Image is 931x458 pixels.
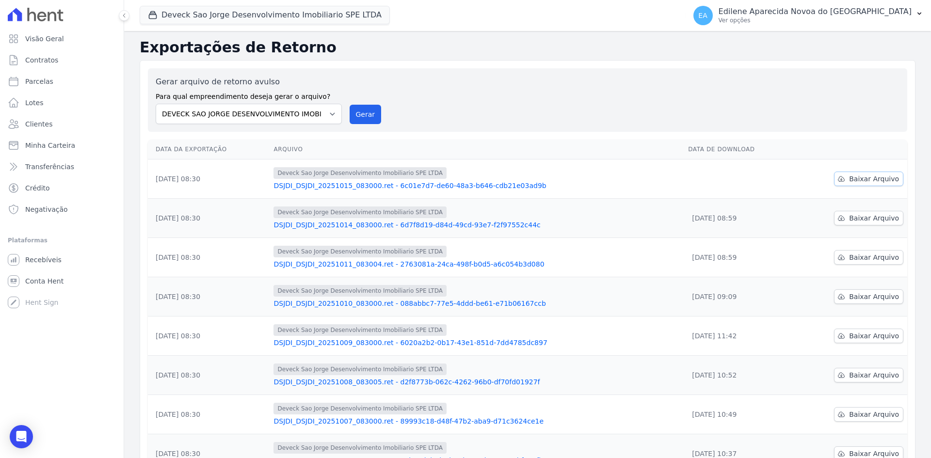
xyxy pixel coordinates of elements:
[273,285,446,297] span: Deveck Sao Jorge Desenvolvimento Imobiliario SPE LTDA
[684,140,794,159] th: Data de Download
[4,72,120,91] a: Parcelas
[849,331,899,341] span: Baixar Arquivo
[834,407,903,422] a: Baixar Arquivo
[25,205,68,214] span: Negativação
[25,119,52,129] span: Clientes
[684,199,794,238] td: [DATE] 08:59
[684,277,794,316] td: [DATE] 09:09
[156,76,342,88] label: Gerar arquivo de retorno avulso
[4,200,120,219] a: Negativação
[686,2,931,29] button: EA Edilene Aparecida Novoa do [GEOGRAPHIC_DATA] Ver opções
[4,178,120,198] a: Crédito
[148,199,270,238] td: [DATE] 08:30
[4,50,120,70] a: Contratos
[273,403,446,414] span: Deveck Sao Jorge Desenvolvimento Imobiliario SPE LTDA
[849,370,899,380] span: Baixar Arquivo
[834,368,903,382] a: Baixar Arquivo
[25,255,62,265] span: Recebíveis
[10,425,33,448] div: Open Intercom Messenger
[4,29,120,48] a: Visão Geral
[25,162,74,172] span: Transferências
[273,220,680,230] a: DSJDI_DSJDI_20251014_083000.ret - 6d7f8d19-d84d-49cd-93e7-f2f97552c44c
[25,34,64,44] span: Visão Geral
[273,377,680,387] a: DSJDI_DSJDI_20251008_083005.ret - d2f8773b-062c-4262-96b0-df70fd01927f
[273,167,446,179] span: Deveck Sao Jorge Desenvolvimento Imobiliario SPE LTDA
[4,136,120,155] a: Minha Carteira
[148,140,270,159] th: Data da Exportação
[273,363,446,375] span: Deveck Sao Jorge Desenvolvimento Imobiliario SPE LTDA
[684,395,794,434] td: [DATE] 10:49
[273,259,680,269] a: DSJDI_DSJDI_20251011_083004.ret - 2763081a-24ca-498f-b0d5-a6c054b3d080
[273,338,680,347] a: DSJDI_DSJDI_20251009_083000.ret - 6020a2b2-0b17-43e1-851d-7dd4785dc897
[849,410,899,419] span: Baixar Arquivo
[834,250,903,265] a: Baixar Arquivo
[148,316,270,356] td: [DATE] 08:30
[273,442,446,454] span: Deveck Sao Jorge Desenvolvimento Imobiliario SPE LTDA
[719,16,912,24] p: Ver opções
[148,159,270,199] td: [DATE] 08:30
[25,55,58,65] span: Contratos
[350,105,382,124] button: Gerar
[273,299,680,308] a: DSJDI_DSJDI_20251010_083000.ret - 088abbc7-77e5-4ddd-be61-e71b06167ccb
[834,172,903,186] a: Baixar Arquivo
[4,114,120,134] a: Clientes
[273,324,446,336] span: Deveck Sao Jorge Desenvolvimento Imobiliario SPE LTDA
[140,6,390,24] button: Deveck Sao Jorge Desenvolvimento Imobiliario SPE LTDA
[25,98,44,108] span: Lotes
[849,292,899,301] span: Baixar Arquivo
[273,416,680,426] a: DSJDI_DSJDI_20251007_083000.ret - 89993c18-d48f-47b2-aba9-d71c3624ce1e
[148,395,270,434] td: [DATE] 08:30
[849,213,899,223] span: Baixar Arquivo
[834,289,903,304] a: Baixar Arquivo
[270,140,684,159] th: Arquivo
[156,88,342,102] label: Para qual empreendimento deseja gerar o arquivo?
[8,235,116,246] div: Plataformas
[148,238,270,277] td: [DATE] 08:30
[273,206,446,218] span: Deveck Sao Jorge Desenvolvimento Imobiliario SPE LTDA
[4,157,120,176] a: Transferências
[684,238,794,277] td: [DATE] 08:59
[148,356,270,395] td: [DATE] 08:30
[719,7,912,16] p: Edilene Aparecida Novoa do [GEOGRAPHIC_DATA]
[148,277,270,316] td: [DATE] 08:30
[698,12,707,19] span: EA
[25,77,53,86] span: Parcelas
[834,211,903,225] a: Baixar Arquivo
[25,183,50,193] span: Crédito
[834,329,903,343] a: Baixar Arquivo
[684,316,794,356] td: [DATE] 11:42
[684,356,794,395] td: [DATE] 10:52
[273,246,446,257] span: Deveck Sao Jorge Desenvolvimento Imobiliario SPE LTDA
[849,174,899,184] span: Baixar Arquivo
[140,39,915,56] h2: Exportações de Retorno
[4,250,120,269] a: Recebíveis
[273,181,680,190] a: DSJDI_DSJDI_20251015_083000.ret - 6c01e7d7-de60-48a3-b646-cdb21e03ad9b
[25,276,64,286] span: Conta Hent
[4,93,120,112] a: Lotes
[4,271,120,291] a: Conta Hent
[849,253,899,262] span: Baixar Arquivo
[25,141,75,150] span: Minha Carteira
